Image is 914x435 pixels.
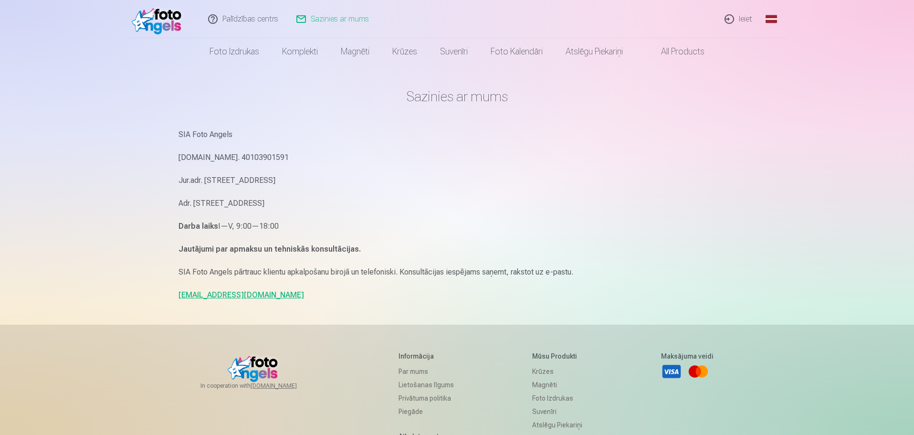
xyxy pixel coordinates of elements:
h5: Mūsu produkti [532,351,582,361]
p: I—V, 9:00—18:00 [179,220,736,233]
a: Lietošanas līgums [399,378,454,392]
a: Mastercard [688,361,709,382]
a: Piegāde [399,405,454,418]
p: [DOMAIN_NAME]. 40103901591 [179,151,736,164]
a: Suvenīri [429,38,479,65]
a: Magnēti [532,378,582,392]
a: Foto kalendāri [479,38,554,65]
h5: Maksājuma veidi [661,351,714,361]
a: Suvenīri [532,405,582,418]
span: In cooperation with [200,382,320,390]
a: Foto izdrukas [532,392,582,405]
a: Atslēgu piekariņi [554,38,634,65]
a: Visa [661,361,682,382]
p: Jur.adr. [STREET_ADDRESS] [179,174,736,187]
a: Magnēti [329,38,381,65]
strong: Jautājumi par apmaksu un tehniskās konsultācijas. [179,244,361,254]
p: Adr. [STREET_ADDRESS] [179,197,736,210]
a: Krūzes [381,38,429,65]
a: Par mums [399,365,454,378]
strong: Darba laiks [179,222,218,231]
a: Komplekti [271,38,329,65]
a: All products [634,38,716,65]
a: Krūzes [532,365,582,378]
img: /fa1 [132,4,187,34]
p: SIA Foto Angels pārtrauc klientu apkalpošanu birojā un telefoniski. Konsultācijas iespējams saņem... [179,265,736,279]
a: Privātuma politika [399,392,454,405]
p: SIA Foto Angels [179,128,736,141]
a: Foto izdrukas [198,38,271,65]
h5: Informācija [399,351,454,361]
a: [DOMAIN_NAME] [251,382,320,390]
a: [EMAIL_ADDRESS][DOMAIN_NAME] [179,290,304,299]
a: Atslēgu piekariņi [532,418,582,432]
h1: Sazinies ar mums [179,88,736,105]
